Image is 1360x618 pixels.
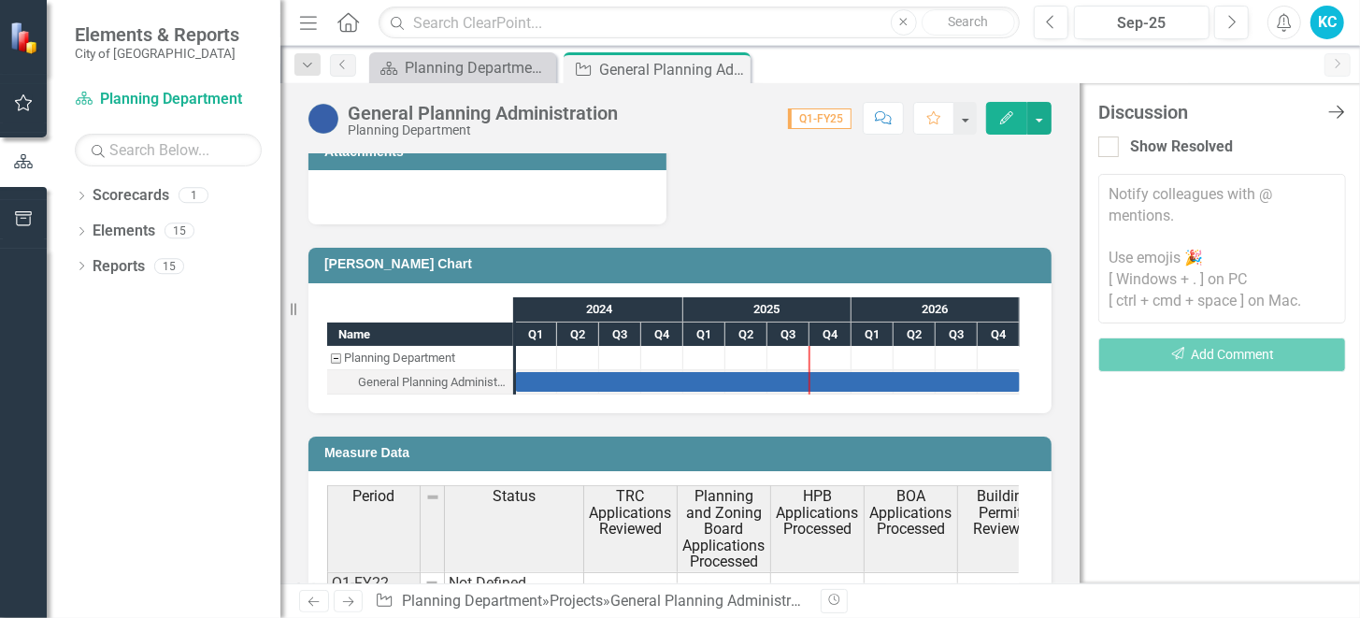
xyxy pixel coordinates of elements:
button: Search [922,9,1015,36]
a: Projects [550,592,603,610]
div: General Planning Administration [327,370,513,395]
div: Task: Planning Department Start date: 2024-01-01 End date: 2024-01-02 [327,346,513,370]
div: General Planning Administration [610,592,824,610]
a: Planning Department Work Plan [374,56,551,79]
div: Name [327,323,513,346]
div: Q3 [936,323,978,347]
span: Status [493,488,536,505]
div: General Planning Administration [599,58,746,81]
span: Planning and Zoning Board Applications Processed [681,488,766,570]
div: Planning Department Work Plan [405,56,551,79]
div: General Planning Administration [348,103,618,123]
small: City of [GEOGRAPHIC_DATA] [75,46,239,61]
div: Task: Start date: 2024-01-01 End date: 2026-12-31 [516,372,1020,392]
a: Planning Department [402,592,542,610]
div: 15 [154,258,184,274]
img: On Schedule/Budget [308,104,338,134]
input: Search Below... [75,134,262,166]
span: HPB Applications Processed [775,488,860,538]
div: Q1 [852,323,894,347]
span: TRC Applications Reviewed [588,488,673,538]
div: Q4 [978,323,1020,347]
span: Period [353,488,395,505]
div: » » [375,591,806,612]
button: Sep-25 [1074,6,1210,39]
div: Q1 [516,323,557,347]
img: 8DAGhfEEPCf229AAAAAElFTkSuQmCC [425,490,440,505]
div: Q4 [641,323,683,347]
div: 2024 [516,297,683,322]
div: 1 [179,188,208,204]
div: Task: Start date: 2024-01-01 End date: 2026-12-31 [327,370,513,395]
div: General Planning Administration [358,370,508,395]
span: Q1-FY25 [788,108,852,129]
a: Scorecards [93,185,169,207]
div: Sep-25 [1081,12,1204,35]
input: Search ClearPoint... [379,7,1019,39]
a: Reports [93,256,145,278]
span: Elements & Reports [75,23,239,46]
a: Planning Department [75,89,262,110]
img: ClearPoint Strategy [9,21,42,53]
h3: [PERSON_NAME] Chart [324,257,1042,271]
div: Q2 [725,323,767,347]
div: Q1 [683,323,725,347]
span: Search [948,14,988,29]
div: Q3 [599,323,641,347]
div: 15 [165,223,194,239]
button: KC [1310,6,1344,39]
div: Q4 [809,323,852,347]
img: 8DAGhfEEPCf229AAAAAElFTkSuQmCC [424,576,439,591]
button: Add Comment [1098,338,1346,372]
h3: Measure Data [324,446,1042,460]
div: Planning Department [327,346,513,370]
div: Q3 [767,323,809,347]
span: BOA Applications Processed [868,488,953,538]
span: Building Permits Reviewed [962,488,1047,538]
div: Planning Department [348,123,618,137]
div: 2026 [852,297,1020,322]
div: Show Resolved [1130,137,1233,158]
div: Q2 [557,323,599,347]
div: Planning Department [344,346,455,370]
a: Elements [93,221,155,242]
div: Q2 [894,323,936,347]
div: Discussion [1098,102,1318,122]
div: 2025 [683,297,852,322]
